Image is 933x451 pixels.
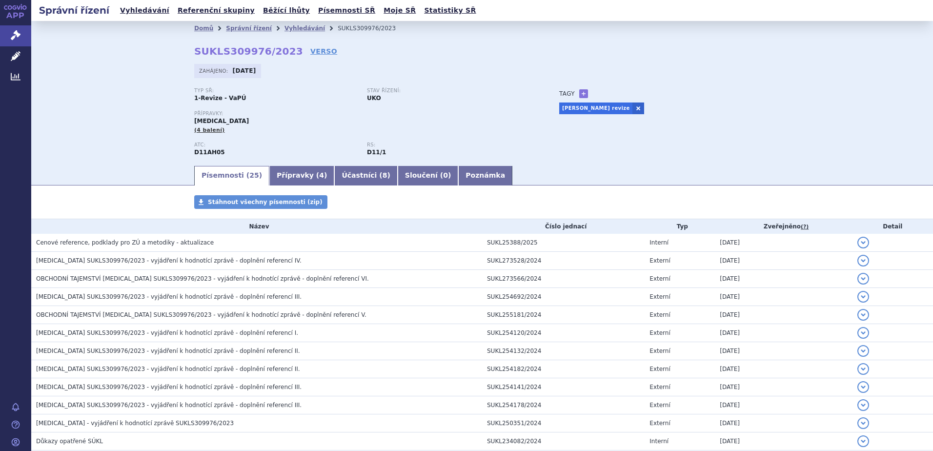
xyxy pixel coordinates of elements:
[36,329,298,336] span: DUPIXENT SUKLS309976/2023 - vyjádření k hodnotící zprávě - doplnění referencí I.
[649,329,670,336] span: Externí
[194,118,249,124] span: [MEDICAL_DATA]
[381,4,419,17] a: Moje SŘ
[482,324,645,342] td: SUKL254120/2024
[857,363,869,375] button: detail
[31,3,117,17] h2: Správní řízení
[482,414,645,432] td: SUKL250351/2024
[857,345,869,357] button: detail
[194,88,357,94] p: Typ SŘ:
[367,149,386,156] strong: dupilumab
[194,127,225,133] span: (4 balení)
[715,396,852,414] td: [DATE]
[482,306,645,324] td: SUKL255181/2024
[857,399,869,411] button: detail
[36,293,302,300] span: DUPIXENT SUKLS309976/2023 - vyjádření k hodnotící zprávě - doplnění referencí III.
[36,348,300,354] span: DUPIXENT SUKLS309976/2023 - vyjádření k hodnotící zprávě - doplnění referencí II.
[715,378,852,396] td: [DATE]
[367,88,530,94] p: Stav řízení:
[482,342,645,360] td: SUKL254132/2024
[649,275,670,282] span: Externí
[482,378,645,396] td: SUKL254141/2024
[649,438,669,445] span: Interní
[36,257,302,264] span: DUPIXENT SUKLS309976/2023 - vyjádření k hodnotící zprávě - doplnění referencí IV.
[649,402,670,409] span: Externí
[715,219,852,234] th: Zveřejněno
[208,199,323,205] span: Stáhnout všechny písemnosti (zip)
[199,67,230,75] span: Zahájeno:
[194,195,327,209] a: Stáhnout všechny písemnosti (zip)
[233,67,256,74] strong: [DATE]
[482,432,645,451] td: SUKL234082/2024
[801,224,809,230] abbr: (?)
[852,219,933,234] th: Detail
[715,324,852,342] td: [DATE]
[482,270,645,288] td: SUKL273566/2024
[482,396,645,414] td: SUKL254178/2024
[715,288,852,306] td: [DATE]
[715,414,852,432] td: [DATE]
[194,166,269,185] a: Písemnosti (25)
[715,432,852,451] td: [DATE]
[398,166,458,185] a: Sloučení (0)
[857,327,869,339] button: detail
[482,252,645,270] td: SUKL273528/2024
[249,171,259,179] span: 25
[715,342,852,360] td: [DATE]
[443,171,448,179] span: 0
[857,435,869,447] button: detail
[649,311,670,318] span: Externí
[338,21,408,36] li: SUKLS309976/2023
[31,219,482,234] th: Název
[367,95,381,102] strong: UKO
[334,166,397,185] a: Účastníci (8)
[319,171,324,179] span: 4
[649,293,670,300] span: Externí
[36,311,366,318] span: OBCHODNÍ TAJEMSTVÍ DUPIXENT SUKLS309976/2023 - vyjádření k hodnotící zprávě - doplnění referencí V.
[383,171,387,179] span: 8
[194,45,303,57] strong: SUKLS309976/2023
[36,239,214,246] span: Cenové reference, podklady pro ZÚ a metodiky - aktualizace
[715,360,852,378] td: [DATE]
[715,270,852,288] td: [DATE]
[559,102,632,114] a: [PERSON_NAME] revize
[649,348,670,354] span: Externí
[857,291,869,303] button: detail
[649,420,670,427] span: Externí
[315,4,378,17] a: Písemnosti SŘ
[36,420,234,427] span: DUPIXENT - vyjádření k hodnotící zprávě SUKLS309976/2023
[194,95,246,102] strong: 1-Revize - VaPÚ
[482,219,645,234] th: Číslo jednací
[458,166,512,185] a: Poznámka
[649,257,670,264] span: Externí
[284,25,325,32] a: Vyhledávání
[194,142,357,148] p: ATC:
[857,237,869,248] button: detail
[36,275,369,282] span: OBCHODNÍ TAJEMSTVÍ DUPIXENT SUKLS309976/2023 - vyjádření k hodnotící zprávě - doplnění referencí VI.
[36,438,103,445] span: Důkazy opatřené SÚKL
[175,4,258,17] a: Referenční skupiny
[715,306,852,324] td: [DATE]
[649,366,670,372] span: Externí
[367,142,530,148] p: RS:
[36,384,302,390] span: DUPIXENT SUKLS309976/2023 - vyjádření k hodnotící zprávě - doplnění referencí III.
[260,4,313,17] a: Běžící lhůty
[226,25,272,32] a: Správní řízení
[649,239,669,246] span: Interní
[649,384,670,390] span: Externí
[482,288,645,306] td: SUKL254692/2024
[36,402,302,409] span: DUPIXENT SUKLS309976/2023 - vyjádření k hodnotící zprávě - doplnění referencí III.
[36,366,300,372] span: DUPIXENT SUKLS309976/2023 - vyjádření k hodnotící zprávě - doplnění referencí II.
[269,166,334,185] a: Přípravky (4)
[421,4,479,17] a: Statistiky SŘ
[559,88,575,100] h3: Tagy
[194,149,225,156] strong: DUPILUMAB
[310,46,337,56] a: VERSO
[857,417,869,429] button: detail
[482,234,645,252] td: SUKL25388/2025
[117,4,172,17] a: Vyhledávání
[857,381,869,393] button: detail
[715,234,852,252] td: [DATE]
[579,89,588,98] a: +
[715,252,852,270] td: [DATE]
[194,111,540,117] p: Přípravky:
